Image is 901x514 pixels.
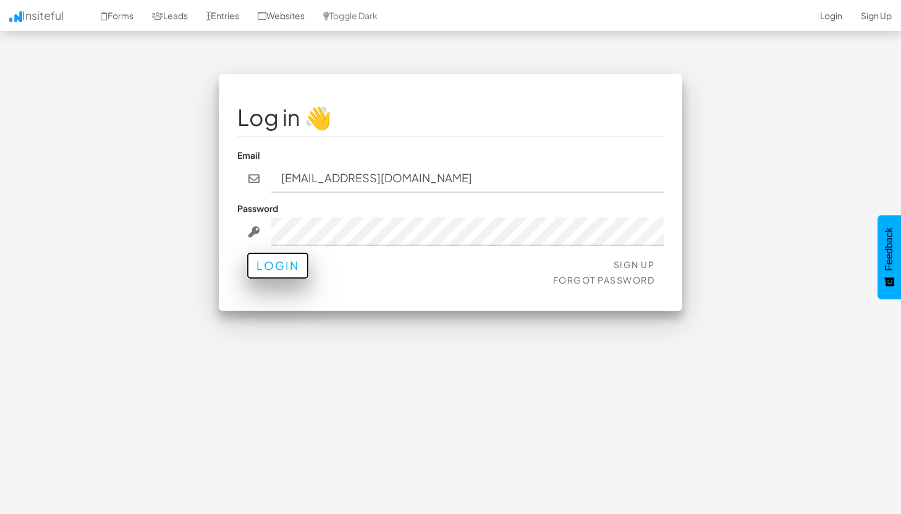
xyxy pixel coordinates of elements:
[878,215,901,299] button: Feedback - Show survey
[9,11,22,22] img: icon.png
[614,259,655,270] a: Sign Up
[237,202,278,214] label: Password
[884,227,895,271] span: Feedback
[271,164,664,193] input: john@doe.com
[237,149,260,161] label: Email
[553,274,655,285] a: Forgot Password
[247,252,309,279] button: Login
[237,105,664,130] h1: Log in 👋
